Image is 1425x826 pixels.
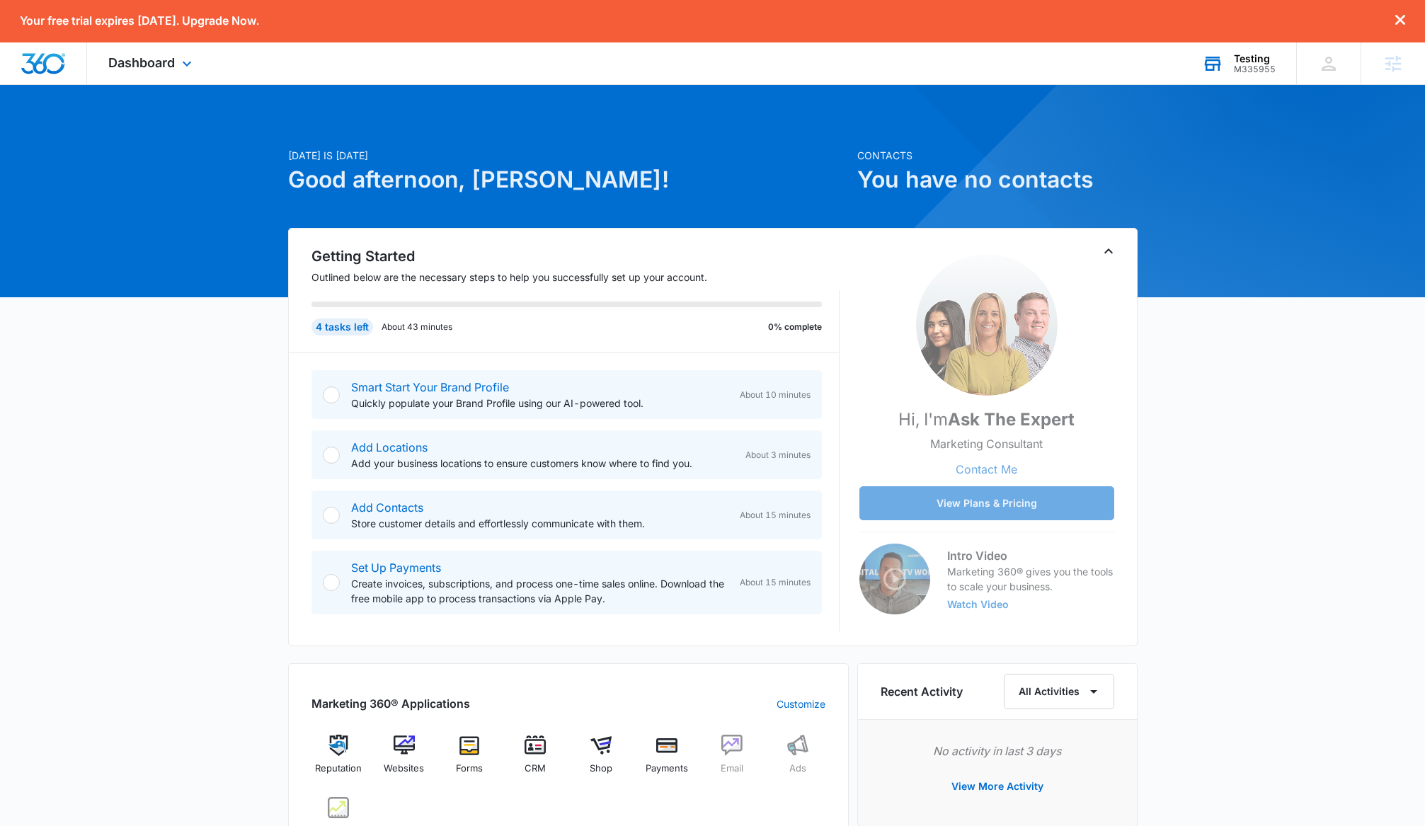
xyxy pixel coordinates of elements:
[351,396,728,411] p: Quickly populate your Brand Profile using our AI-powered tool.
[315,762,362,776] span: Reputation
[384,762,424,776] span: Websites
[442,735,497,786] a: Forms
[777,696,825,711] a: Customize
[881,742,1114,759] p: No activity in last 3 days
[351,516,728,531] p: Store customer details and effortlessly communicate with them.
[351,500,423,515] a: Add Contacts
[942,452,1031,486] button: Contact Me
[916,254,1058,396] img: Ask the Expert
[508,735,563,786] a: CRM
[574,735,629,786] a: Shop
[947,547,1114,564] h3: Intro Video
[898,407,1075,432] p: Hi, I'm
[740,509,811,522] span: About 15 minutes
[857,163,1138,197] h1: You have no contacts
[721,762,743,776] span: Email
[745,449,811,461] span: About 3 minutes
[937,769,1058,803] button: View More Activity
[740,576,811,589] span: About 15 minutes
[377,735,431,786] a: Websites
[351,456,734,471] p: Add your business locations to ensure customers know where to find you.
[20,14,259,28] p: Your free trial expires [DATE]. Upgrade Now.
[771,735,825,786] a: Ads
[288,163,849,197] h1: Good afternoon, [PERSON_NAME]!
[859,544,930,614] img: Intro Video
[456,762,483,776] span: Forms
[1234,64,1276,74] div: account id
[857,148,1138,163] p: Contacts
[639,735,694,786] a: Payments
[311,735,366,786] a: Reputation
[948,409,1075,430] strong: Ask the Expert
[288,148,849,163] p: [DATE] is [DATE]
[351,576,728,606] p: Create invoices, subscriptions, and process one-time sales online. Download the free mobile app t...
[351,440,428,454] a: Add Locations
[859,486,1114,520] button: View Plans & Pricing
[646,762,688,776] span: Payments
[1395,14,1405,28] button: dismiss this dialog
[947,600,1009,609] button: Watch Video
[311,270,840,285] p: Outlined below are the necessary steps to help you successfully set up your account.
[311,319,373,335] div: 4 tasks left
[947,564,1114,594] p: Marketing 360® gives you the tools to scale your business.
[768,321,822,333] p: 0% complete
[930,435,1043,452] p: Marketing Consultant
[382,321,452,333] p: About 43 minutes
[108,55,175,70] span: Dashboard
[881,683,963,700] h6: Recent Activity
[311,695,470,712] h2: Marketing 360® Applications
[351,561,441,575] a: Set Up Payments
[351,380,509,394] a: Smart Start Your Brand Profile
[1100,243,1117,260] button: Toggle Collapse
[590,762,612,776] span: Shop
[311,246,840,267] h2: Getting Started
[740,389,811,401] span: About 10 minutes
[1004,674,1114,709] button: All Activities
[705,735,760,786] a: Email
[525,762,546,776] span: CRM
[87,42,217,84] div: Dashboard
[789,762,806,776] span: Ads
[1234,53,1276,64] div: account name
